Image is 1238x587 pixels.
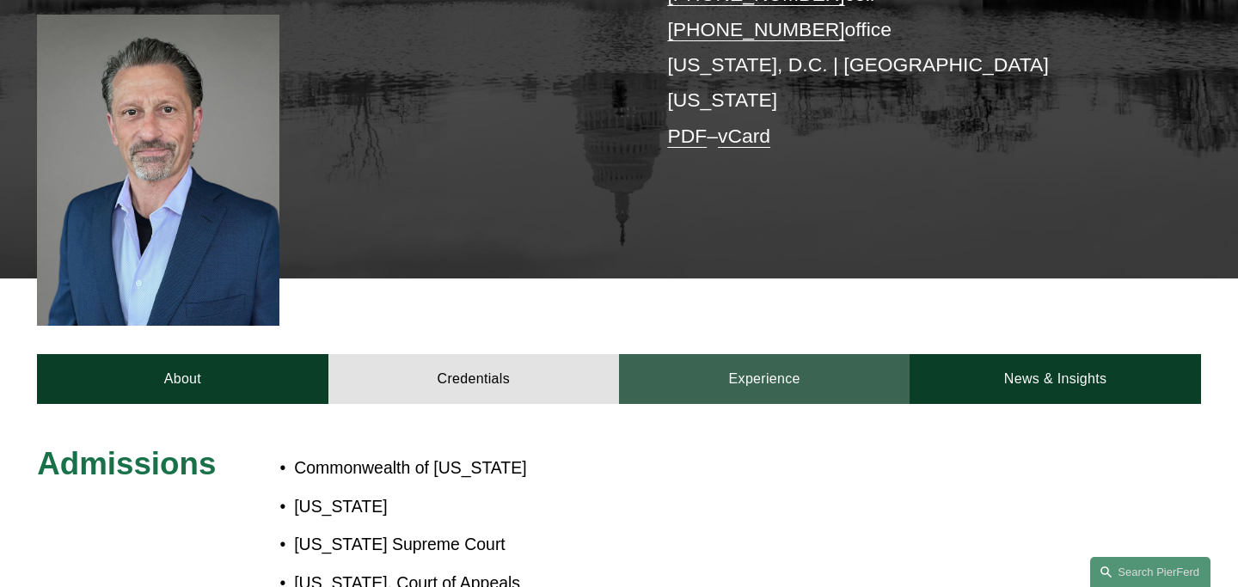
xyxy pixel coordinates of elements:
[294,529,716,559] p: [US_STATE] Supreme Court
[1090,557,1210,587] a: Search this site
[667,18,844,40] a: [PHONE_NUMBER]
[294,492,716,522] p: [US_STATE]
[328,354,619,404] a: Credentials
[718,125,770,147] a: vCard
[37,446,216,481] span: Admissions
[667,125,707,147] a: PDF
[294,453,716,483] p: Commonwealth of [US_STATE]
[619,354,910,404] a: Experience
[37,354,328,404] a: About
[910,354,1200,404] a: News & Insights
